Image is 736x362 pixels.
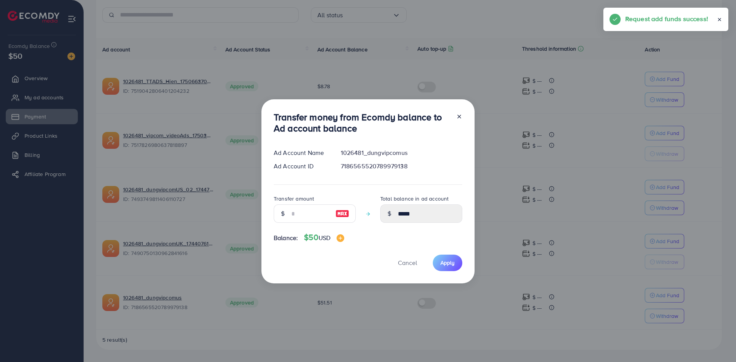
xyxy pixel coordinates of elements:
[703,327,730,356] iframe: Chat
[335,148,468,157] div: 1026481_dungvipcomus
[268,162,335,171] div: Ad Account ID
[274,195,314,202] label: Transfer amount
[268,148,335,157] div: Ad Account Name
[380,195,449,202] label: Total balance in ad account
[335,162,468,171] div: 7186565520789979138
[388,255,427,271] button: Cancel
[319,234,330,242] span: USD
[304,233,344,242] h4: $50
[337,234,344,242] img: image
[274,112,450,134] h3: Transfer money from Ecomdy balance to Ad account balance
[398,258,417,267] span: Cancel
[274,234,298,242] span: Balance:
[440,259,455,267] span: Apply
[335,209,349,218] img: image
[625,14,708,24] h5: Request add funds success!
[433,255,462,271] button: Apply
